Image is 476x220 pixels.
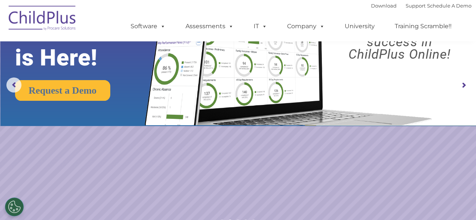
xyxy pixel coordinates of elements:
button: Cookies Settings [5,197,24,216]
a: Support [406,3,426,9]
a: Software [123,19,173,34]
a: Schedule A Demo [427,3,471,9]
a: Assessments [178,19,241,34]
span: Last name [105,50,128,55]
img: ChildPlus by Procare Solutions [5,0,80,38]
span: Phone number [105,80,137,86]
a: IT [246,19,275,34]
a: Training Scramble!! [387,19,459,34]
a: Request a Demo [15,80,110,101]
a: University [337,19,382,34]
font: | [371,3,471,9]
a: Company [280,19,332,34]
a: Download [371,3,397,9]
